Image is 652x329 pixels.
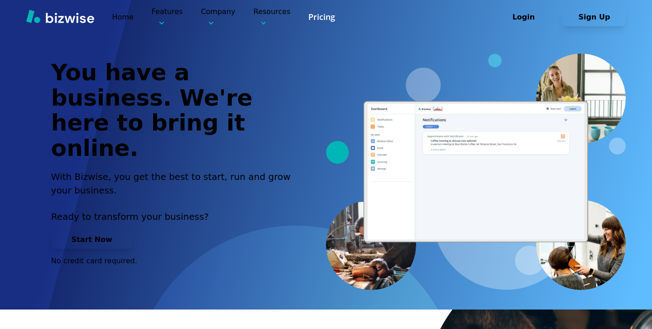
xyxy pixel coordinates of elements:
[562,13,626,21] a: Sign Up
[254,6,291,28] p: Resources
[492,13,562,21] a: Login
[112,13,134,21] a: Home
[201,6,235,28] p: Company
[492,8,555,26] button: Login
[51,231,133,249] button: Start Now
[562,8,626,26] button: Sign Up
[308,11,335,23] a: Pricing
[51,256,301,266] p: No credit card required.
[51,235,133,244] a: Start Now
[51,210,301,223] p: Ready to transform your business?
[152,6,183,28] p: Features
[26,10,94,23] img: Bizwise Logo
[51,170,301,197] h2: With Bizwise, you get the best to start, run and grow your business.
[51,60,301,161] h1: You have a business. We're here to bring it online.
